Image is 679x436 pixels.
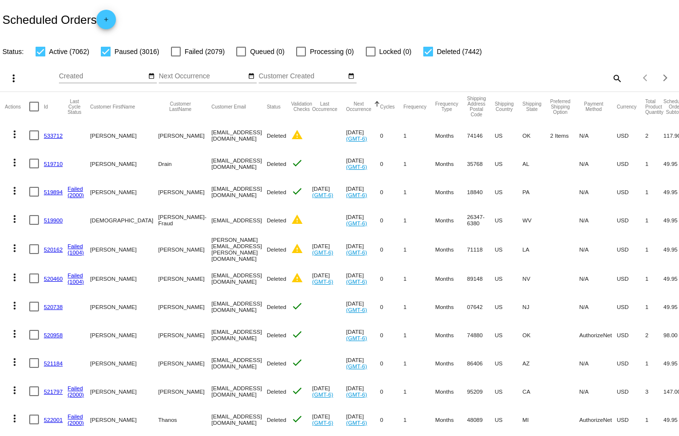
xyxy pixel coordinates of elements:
a: Failed [68,272,83,278]
mat-cell: [PERSON_NAME] [158,264,211,292]
mat-cell: [DATE] [312,178,346,206]
a: (GMT-6) [346,335,367,341]
mat-icon: more_vert [9,356,20,368]
mat-cell: US [495,377,523,405]
mat-cell: 0 [380,264,403,292]
mat-cell: Months [435,206,467,234]
mat-cell: [DATE] [346,405,380,434]
mat-cell: USD [617,178,645,206]
input: Next Occurrence [159,73,246,80]
mat-cell: [PERSON_NAME] [158,377,211,405]
span: Deleted [267,132,286,139]
mat-cell: 1 [403,377,435,405]
mat-cell: 2 Items [550,121,580,149]
mat-cell: N/A [579,377,617,405]
mat-cell: [PERSON_NAME] [158,178,211,206]
mat-cell: AZ [523,349,550,377]
mat-cell: [EMAIL_ADDRESS][DOMAIN_NAME] [211,405,267,434]
mat-cell: [DATE] [312,405,346,434]
mat-cell: US [495,234,523,264]
mat-cell: 0 [380,321,403,349]
button: Change sorting for CurrencyIso [617,104,637,109]
mat-cell: Months [435,121,467,149]
mat-cell: [DATE] [312,234,346,264]
a: (GMT-6) [312,249,333,255]
mat-cell: Months [435,234,467,264]
mat-cell: USD [617,292,645,321]
mat-icon: more_vert [9,328,20,340]
span: Deleted [267,189,286,195]
mat-cell: USD [617,321,645,349]
a: 522001 [44,417,63,423]
mat-cell: US [495,206,523,234]
span: Deleted [267,275,286,282]
mat-cell: [DATE] [346,206,380,234]
mat-cell: [EMAIL_ADDRESS][DOMAIN_NAME] [211,377,267,405]
mat-cell: 26347-6380 [467,206,495,234]
a: 519710 [44,161,63,167]
a: (GMT-6) [312,192,333,198]
span: Queued (0) [250,46,284,57]
mat-cell: 86406 [467,349,495,377]
mat-cell: AL [523,149,550,178]
mat-cell: 1 [403,206,435,234]
mat-icon: add [100,16,112,28]
mat-cell: [PERSON_NAME] [158,292,211,321]
mat-icon: check [291,157,303,169]
mat-icon: more_vert [9,413,20,424]
mat-cell: [EMAIL_ADDRESS][DOMAIN_NAME] [211,321,267,349]
mat-cell: N/A [579,292,617,321]
mat-icon: warning [291,129,303,141]
mat-cell: US [495,321,523,349]
mat-icon: more_vert [9,384,20,396]
a: (GMT-6) [346,363,367,369]
mat-cell: AuthorizeNet [579,321,617,349]
button: Change sorting for CustomerFirstName [90,104,135,109]
mat-cell: [PERSON_NAME] [90,377,158,405]
a: Failed [68,185,83,192]
mat-cell: 0 [380,234,403,264]
mat-cell: 0 [380,405,403,434]
button: Change sorting for LastOccurrenceUtc [312,101,338,112]
mat-cell: MI [523,405,550,434]
mat-cell: [DATE] [346,121,380,149]
mat-cell: USD [617,349,645,377]
mat-cell: 2 [645,121,663,149]
mat-cell: US [495,121,523,149]
mat-icon: warning [291,272,303,284]
mat-cell: US [495,178,523,206]
span: Deleted [267,246,286,253]
button: Change sorting for NextOccurrenceUtc [346,101,372,112]
mat-cell: US [495,292,523,321]
mat-cell: 74880 [467,321,495,349]
mat-icon: more_vert [9,128,20,140]
mat-icon: more_vert [9,213,20,225]
mat-icon: more_vert [9,185,20,197]
mat-cell: US [495,149,523,178]
mat-cell: 1 [645,292,663,321]
mat-icon: more_vert [9,242,20,254]
mat-cell: N/A [579,206,617,234]
mat-cell: US [495,349,523,377]
a: (GMT-6) [346,220,367,226]
mat-icon: check [291,328,303,340]
mat-cell: 1 [645,178,663,206]
a: (2000) [68,391,84,398]
mat-icon: check [291,413,303,425]
mat-cell: 07642 [467,292,495,321]
mat-cell: 0 [380,292,403,321]
mat-icon: date_range [348,73,355,80]
span: Deleted (7442) [437,46,482,57]
span: Status: [2,48,24,55]
a: (1004) [68,278,84,285]
a: (1004) [68,249,84,255]
button: Next page [656,68,675,88]
mat-icon: more_vert [9,272,20,283]
a: 521184 [44,360,63,366]
mat-cell: [DATE] [346,349,380,377]
span: Processing (0) [310,46,354,57]
span: Deleted [267,360,286,366]
mat-icon: check [291,357,303,368]
mat-cell: 18840 [467,178,495,206]
mat-cell: 3 [645,377,663,405]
